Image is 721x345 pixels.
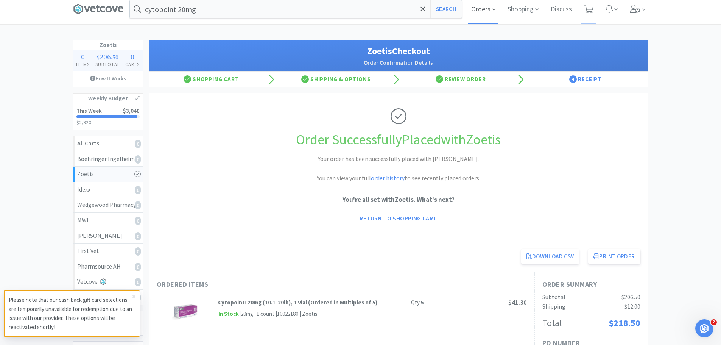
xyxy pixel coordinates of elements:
a: Return to Shopping Cart [354,211,442,226]
div: . [92,53,123,61]
span: $2,920 [76,119,91,126]
div: Pharmsource AH [77,262,139,272]
span: 0 [131,52,134,61]
a: Wedgewood Pharmacy0 [73,197,143,213]
a: Vetcove0 [73,274,143,290]
i: 0 [135,232,141,240]
div: Idexx [77,185,139,195]
button: Print Order [588,249,640,264]
span: $206.50 [621,293,640,301]
h1: Weekly Budget [73,94,143,103]
div: Wedgewood Pharmacy [77,200,139,210]
div: Receipt [523,72,648,87]
div: Vetcove [77,277,139,287]
div: [PERSON_NAME] [77,231,139,241]
i: 0 [135,186,141,194]
input: Search by item, sku, manufacturer, ingredient, size... [130,0,462,18]
span: $41.30 [508,298,527,307]
h1: Order Successfully Placed with Zoetis [157,129,640,151]
button: Search [430,0,462,18]
strong: 5 [421,299,424,306]
span: 50 [112,53,118,61]
i: 0 [135,278,141,286]
span: $12.00 [624,303,640,310]
div: Subtotal [542,292,565,302]
h1: Order Summary [542,279,640,290]
div: Qty: [411,298,424,307]
a: All Carts0 [73,136,143,151]
div: Shipping [542,302,565,312]
div: Review Order [399,72,523,87]
span: 0 [81,52,85,61]
span: 206 [100,52,111,61]
h1: Zoetis Checkout [157,44,640,58]
strong: Cytopoint: 20mg (10.1-20lb), 1 Vial (Ordered in Multiples of 5) [218,299,377,306]
h2: Your order has been successfully placed with [PERSON_NAME]. You can view your full to see recentl... [285,154,512,183]
a: Zoetis [73,167,143,182]
h2: This Week [76,108,102,114]
span: | 20mg · 1 count [239,310,274,317]
span: $218.50 [609,317,640,329]
a: How It Works [73,71,143,86]
span: 4 [569,75,577,83]
div: | 10022180 | Zoetis [274,309,318,318]
i: 0 [135,217,141,225]
span: 2 [711,319,717,325]
i: 0 [135,247,141,256]
span: $3,048 [123,107,140,114]
h4: Subtotal [92,61,123,68]
a: MWI0 [73,213,143,228]
a: Discuss [548,6,575,13]
i: 0 [135,155,141,164]
a: This Week$3,048$2,920 [73,103,143,130]
iframe: Intercom live chat [695,319,713,337]
span: In Stock [218,309,239,319]
a: [PERSON_NAME]0 [73,228,143,244]
div: Shopping Cart [149,72,274,87]
a: Idexx0 [73,182,143,198]
p: You're all set with Zoetis . What's next? [157,195,640,205]
i: 0 [135,140,141,148]
h4: Items [73,61,93,68]
i: 0 [135,263,141,271]
h2: Order Confirmation Details [157,58,640,67]
span: $ [97,53,100,61]
strong: All Carts [77,139,99,147]
a: Pharmsource AH0 [73,259,143,275]
h1: Zoetis [73,40,143,50]
div: Total [542,316,562,330]
h1: Ordered Items [157,279,384,290]
h4: Carts [123,61,143,68]
div: First Vet [77,246,139,256]
div: MWI [77,215,139,225]
a: order history [371,174,405,182]
div: Zoetis [77,169,139,179]
p: Please note that our cash back gift card selections are temporarily unavailable for redemption du... [9,295,132,332]
div: Shipping & Options [274,72,399,87]
div: Boehringer Ingelheim [77,154,139,164]
i: 0 [135,201,141,209]
a: Download CSV [521,249,579,264]
a: Elanco0 [73,290,143,305]
img: bd664e03be1e4343977eeb9e4a5ab1c4_529555.jpeg [172,298,199,325]
a: Boehringer Ingelheim0 [73,151,143,167]
a: First Vet0 [73,244,143,259]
